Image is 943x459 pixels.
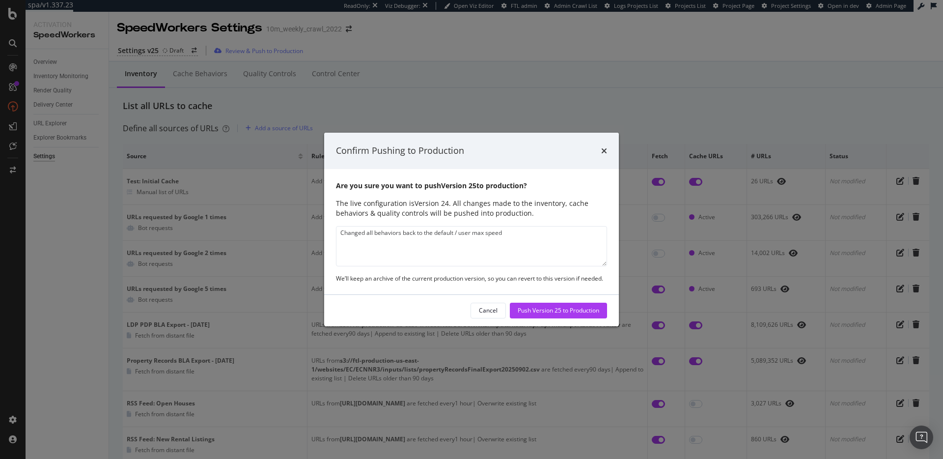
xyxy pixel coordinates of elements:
b: Are you sure you want to push Version 25 to production? [336,181,527,190]
div: Push Version 25 to Production [518,306,599,315]
div: Cancel [479,306,498,315]
div: times [601,144,607,157]
div: modal [324,133,619,326]
textarea: Changed all behaviors back to the default / user max speed [336,226,607,266]
button: Push Version 25 to Production [510,303,607,318]
button: Cancel [471,303,506,318]
div: Open Intercom Messenger [910,426,933,449]
div: We’ll keep an archive of the current production version, so you can revert to this version if nee... [336,274,607,283]
div: Confirm Pushing to Production [336,144,464,157]
div: The live configuration is Version 24 . All changes made to the inventory, cache behaviors & quali... [336,199,607,218]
